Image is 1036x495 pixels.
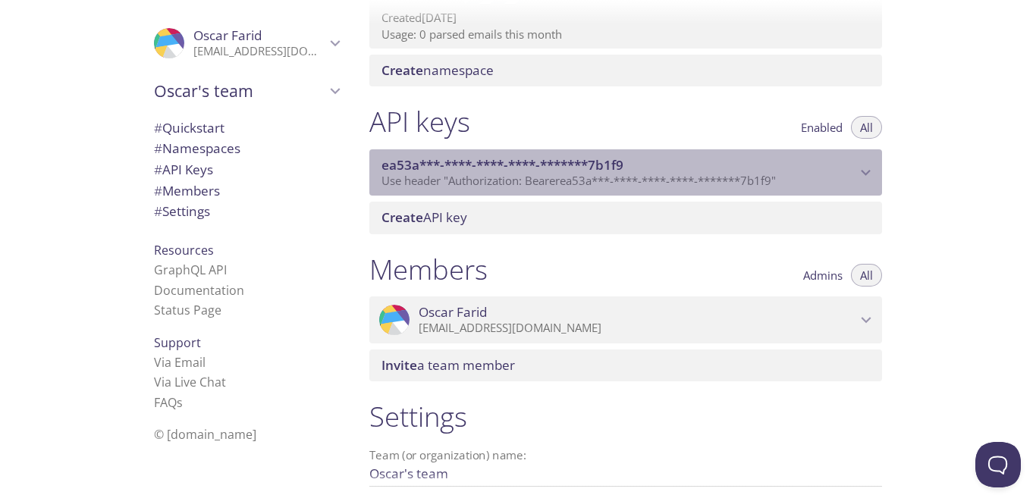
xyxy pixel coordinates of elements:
div: Create namespace [369,55,882,86]
div: Create API Key [369,202,882,233]
span: API key [381,208,467,226]
p: [EMAIL_ADDRESS][DOMAIN_NAME] [193,44,325,59]
div: Oscar Farid [142,18,351,68]
button: Admins [794,264,852,287]
span: Support [154,334,201,351]
a: Via Live Chat [154,374,226,390]
div: Oscar Farid [369,296,882,343]
label: Team (or organization) name: [369,450,527,461]
a: FAQ [154,394,183,411]
a: Documentation [154,282,244,299]
span: a team member [381,356,515,374]
span: # [154,202,162,220]
span: # [154,182,162,199]
h1: API keys [369,105,470,139]
span: API Keys [154,161,213,178]
span: # [154,139,162,157]
span: Create [381,208,423,226]
a: GraphQL API [154,262,227,278]
span: Quickstart [154,119,224,136]
div: Oscar's team [142,71,351,111]
p: [EMAIL_ADDRESS][DOMAIN_NAME] [419,321,856,336]
div: Team Settings [142,201,351,222]
div: Namespaces [142,138,351,159]
span: s [177,394,183,411]
button: Enabled [792,116,852,139]
div: API Keys [142,159,351,180]
div: Quickstart [142,117,351,139]
span: # [154,161,162,178]
span: namespace [381,61,494,79]
h1: Settings [369,399,882,434]
div: Invite a team member [369,349,882,381]
span: Resources [154,242,214,258]
p: Usage: 0 parsed emails this month [381,27,870,42]
span: © [DOMAIN_NAME] [154,426,256,443]
span: Oscar Farid [419,304,487,321]
span: Invite [381,356,417,374]
span: Namespaces [154,139,240,157]
a: Status Page [154,302,221,318]
a: Via Email [154,354,206,371]
h1: Members [369,252,488,287]
span: Oscar's team [154,80,325,102]
span: Settings [154,202,210,220]
span: # [154,119,162,136]
iframe: Help Scout Beacon - Open [975,442,1021,487]
span: Oscar Farid [193,27,262,44]
button: All [851,116,882,139]
div: Members [142,180,351,202]
span: Create [381,61,423,79]
button: All [851,264,882,287]
span: Members [154,182,220,199]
